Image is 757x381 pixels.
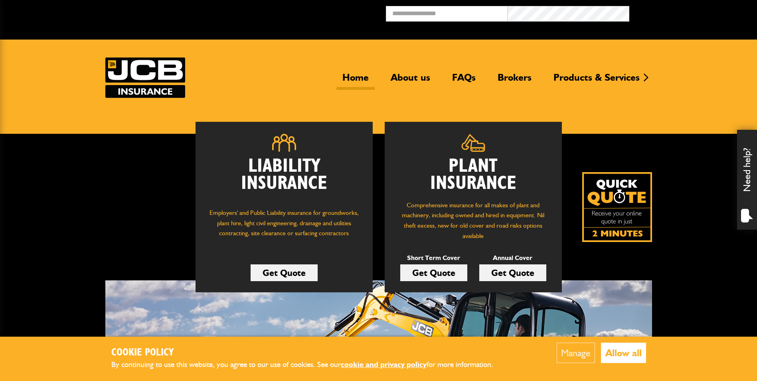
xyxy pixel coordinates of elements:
img: Quick Quote [582,172,652,242]
div: Need help? [737,130,757,230]
h2: Cookie Policy [111,347,506,359]
a: Get Quote [400,264,467,281]
a: Brokers [492,71,538,90]
a: FAQs [446,71,482,90]
p: Comprehensive insurance for all makes of plant and machinery, including owned and hired in equipm... [397,200,550,241]
p: Annual Cover [479,253,546,263]
a: cookie and privacy policy [341,360,427,369]
p: Employers' and Public Liability insurance for groundworks, plant hire, light civil engineering, d... [208,208,361,246]
h2: Plant Insurance [397,158,550,192]
a: Get Quote [479,264,546,281]
a: Get your insurance quote isn just 2-minutes [582,172,652,242]
a: About us [385,71,436,90]
h2: Liability Insurance [208,158,361,200]
a: Products & Services [547,71,646,90]
p: By continuing to use this website, you agree to our use of cookies. See our for more information. [111,359,506,371]
button: Allow all [601,343,646,363]
a: Home [336,71,375,90]
p: Short Term Cover [400,253,467,263]
a: Get Quote [251,264,318,281]
a: JCB Insurance Services [105,58,185,98]
button: Manage [557,343,595,363]
button: Broker Login [629,6,751,18]
img: JCB Insurance Services logo [105,58,185,98]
